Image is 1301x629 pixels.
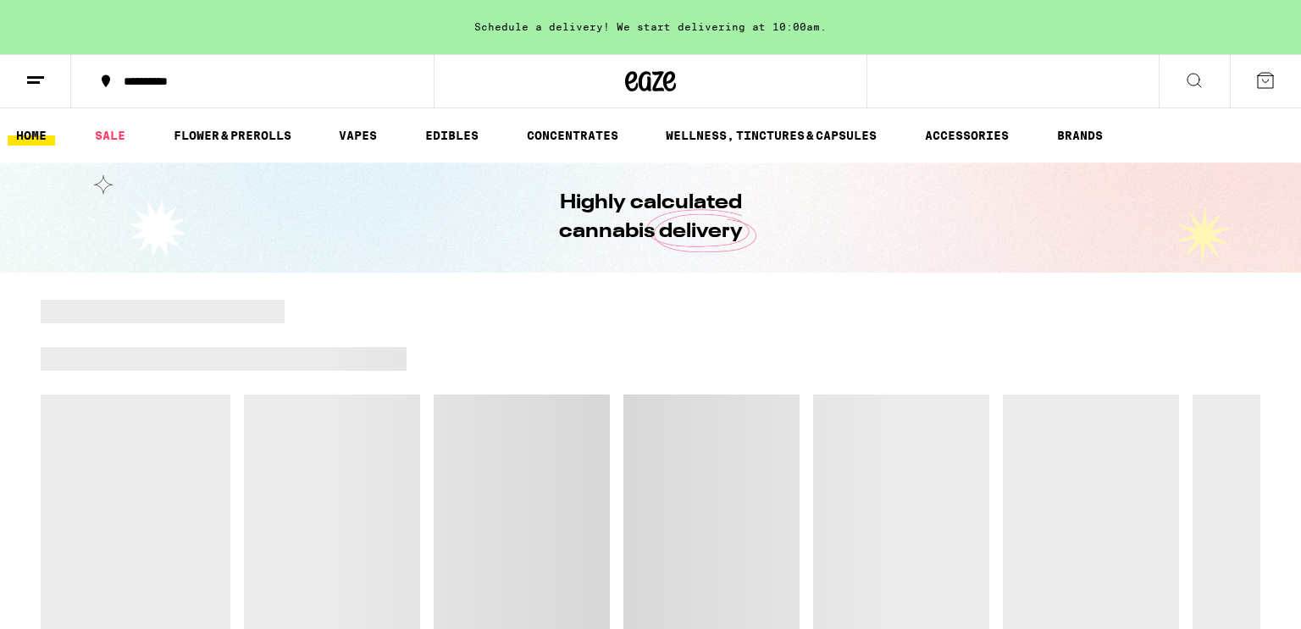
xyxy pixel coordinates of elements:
a: WELLNESS, TINCTURES & CAPSULES [657,125,885,146]
a: SALE [86,125,134,146]
a: HOME [8,125,55,146]
a: CONCENTRATES [518,125,627,146]
h1: Highly calculated cannabis delivery [511,189,790,246]
button: BRANDS [1049,125,1111,146]
a: EDIBLES [417,125,487,146]
a: VAPES [330,125,385,146]
a: FLOWER & PREROLLS [165,125,300,146]
a: ACCESSORIES [916,125,1017,146]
